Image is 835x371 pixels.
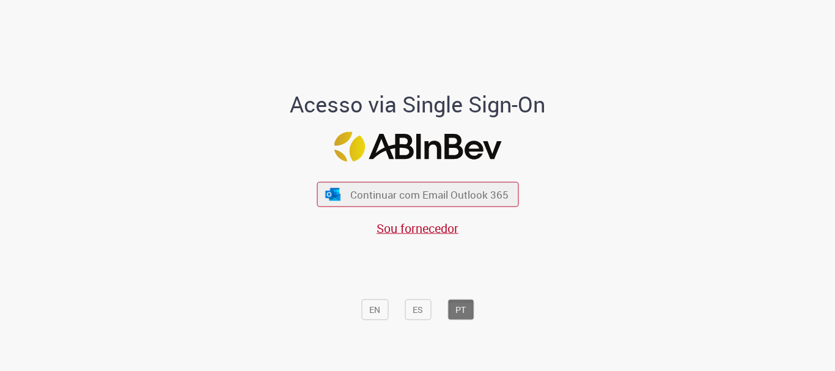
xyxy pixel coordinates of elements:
span: Continuar com Email Outlook 365 [350,188,509,202]
button: PT [447,299,474,320]
a: Sou fornecedor [377,220,458,237]
button: EN [361,299,388,320]
img: Logo ABInBev [334,132,501,162]
button: ES [405,299,431,320]
h1: Acesso via Single Sign-On [248,93,587,117]
img: ícone Azure/Microsoft 360 [325,188,342,200]
button: ícone Azure/Microsoft 360 Continuar com Email Outlook 365 [317,182,518,207]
